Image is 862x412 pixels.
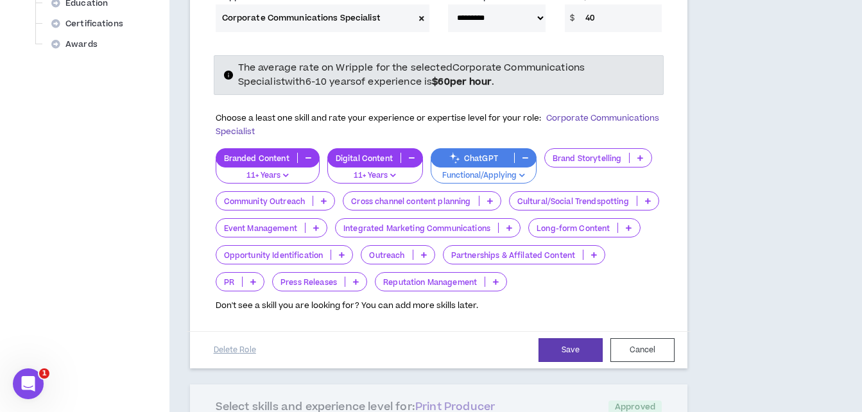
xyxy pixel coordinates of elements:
[216,223,305,233] p: Event Management
[336,170,415,182] p: 11+ Years
[216,153,297,163] p: Branded Content
[327,159,423,184] button: 11+ Years
[216,112,659,137] span: Corporate Communications Specialist
[432,75,492,89] strong: $ 60 per hour
[224,170,311,182] p: 11+ Years
[224,71,233,80] span: info-circle
[273,277,345,287] p: Press Releases
[203,339,267,361] button: Delete Role
[439,170,528,182] p: Functional/Applying
[444,250,583,260] p: Partnerships & Affilated Content
[216,277,242,287] p: PR
[216,112,659,137] span: Choose a least one skill and rate your experience or expertise level for your role:
[46,15,136,33] div: Certifications
[431,159,537,184] button: Functional/Applying
[375,277,485,287] p: Reputation Management
[510,196,637,206] p: Cultural/Social Trendspotting
[39,368,49,379] span: 1
[579,4,662,32] input: Ex. $75
[529,223,617,233] p: Long-form Content
[565,4,580,32] span: $
[431,153,514,163] p: ChatGPT
[216,159,320,184] button: 11+ Years
[610,338,675,362] button: Cancel
[238,61,585,89] span: The average rate on Wripple for the selected Corporate Communications Specialist with 6-10 years ...
[216,250,331,260] p: Opportunity Identification
[328,153,401,163] p: Digital Content
[46,35,110,53] div: Awards
[545,153,630,163] p: Brand Storytelling
[216,300,478,311] span: Don't see a skill you are looking for? You can add more skills later.
[361,250,412,260] p: Outreach
[343,196,478,206] p: Cross channel content planning
[539,338,603,362] button: Save
[336,223,498,233] p: Integrated Marketing Communications
[216,4,415,32] input: (e.g. User Experience, Visual & UI, Technical PM, etc.)
[13,368,44,399] iframe: Intercom live chat
[216,196,313,206] p: Community Outreach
